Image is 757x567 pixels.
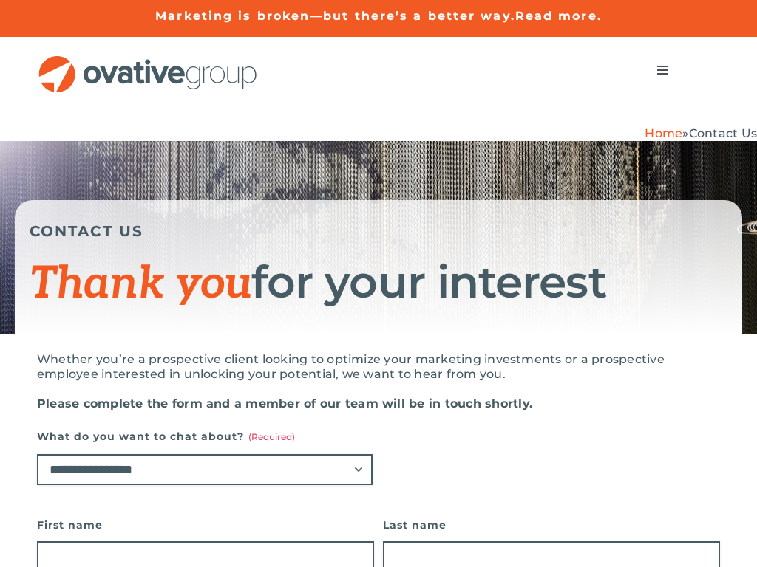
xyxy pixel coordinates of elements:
a: Home [645,126,682,140]
nav: Menu [642,55,683,85]
label: Last name [383,515,720,535]
a: Marketing is broken—but there’s a better way. [155,9,515,23]
p: Whether you’re a prospective client looking to optimize your marketing investments or a prospecti... [37,352,720,382]
span: » [645,126,757,140]
label: What do you want to chat about? [37,426,373,447]
span: Contact Us [689,126,757,140]
h5: CONTACT US [30,222,727,240]
label: First name [37,515,374,535]
a: Read more. [515,9,602,23]
strong: Please complete the form and a member of our team will be in touch shortly. [37,396,532,410]
span: Thank you [30,258,251,311]
a: OG_Full_horizontal_RGB [37,54,259,68]
span: (Required) [248,431,295,442]
h1: for your interest [30,258,727,308]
